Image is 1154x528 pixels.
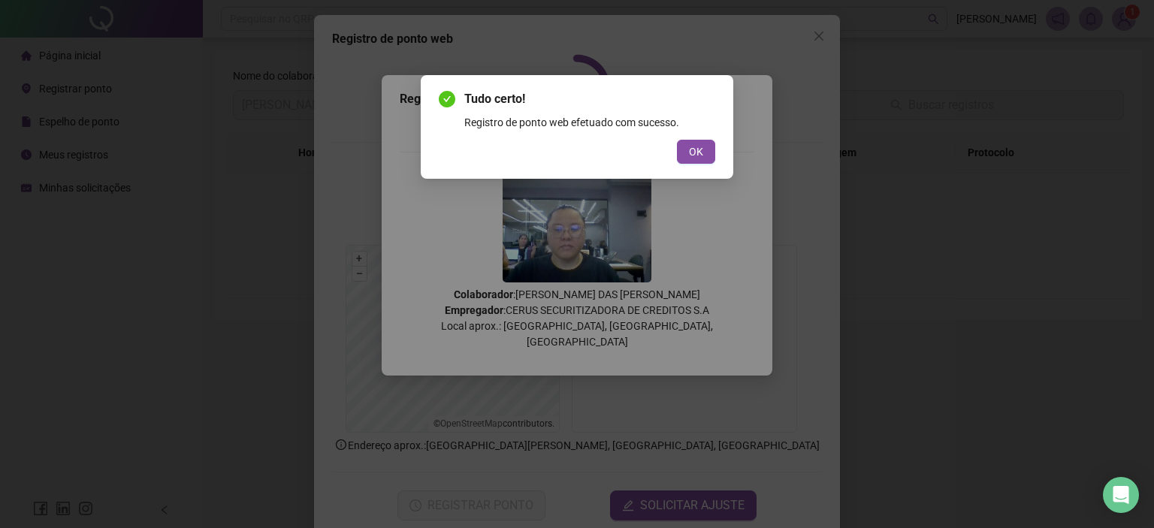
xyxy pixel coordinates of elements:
span: Tudo certo! [464,90,715,108]
button: OK [677,140,715,164]
span: check-circle [439,91,455,107]
div: Registro de ponto web efetuado com sucesso. [464,114,715,131]
div: Open Intercom Messenger [1103,477,1139,513]
span: OK [689,143,703,160]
